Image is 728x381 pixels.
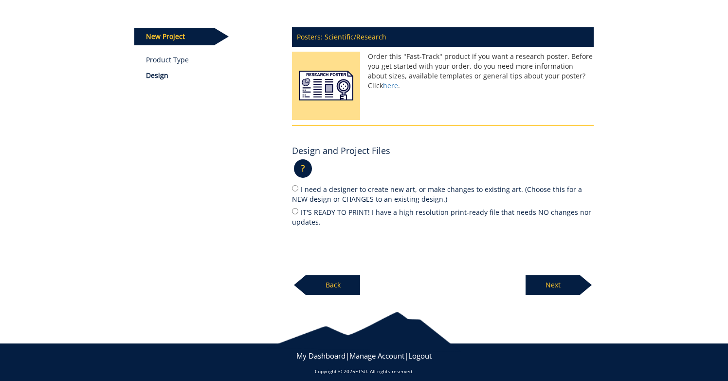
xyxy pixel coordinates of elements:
[292,146,390,156] h4: Design and Project Files
[292,185,298,191] input: I need a designer to create new art, or make changes to existing art. (Choose this for a NEW desi...
[292,52,594,91] p: Order this "Fast-Track" product if you want a research poster. Before you get started with your o...
[292,208,298,214] input: IT'S READY TO PRINT! I have a high resolution print-ready file that needs NO changes nor updates.
[292,184,594,204] label: I need a designer to create new art, or make changes to existing art. (Choose this for a NEW desi...
[383,81,398,90] a: here
[296,351,346,361] a: My Dashboard
[526,275,580,295] p: Next
[408,351,432,361] a: Logout
[306,275,360,295] p: Back
[134,28,214,45] p: New Project
[355,368,367,375] a: ETSU
[292,27,594,47] p: Posters: Scientific/Research
[294,159,312,178] p: ?
[349,351,404,361] a: Manage Account
[146,71,278,80] p: Design
[292,207,594,227] label: IT'S READY TO PRINT! I have a high resolution print-ready file that needs NO changes nor updates.
[146,55,278,65] a: Product Type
